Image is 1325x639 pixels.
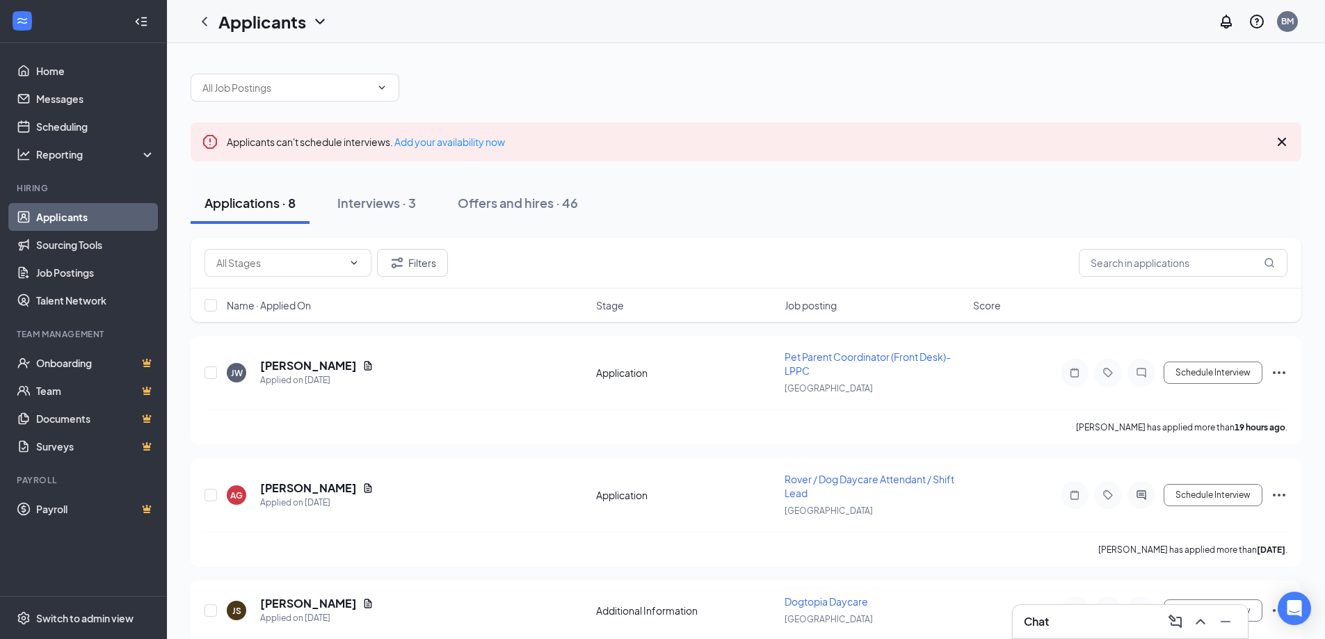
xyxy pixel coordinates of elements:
svg: Settings [17,611,31,625]
button: Schedule Interview [1164,484,1262,506]
h5: [PERSON_NAME] [260,596,357,611]
div: Payroll [17,474,152,486]
button: ComposeMessage [1164,610,1187,633]
svg: Analysis [17,147,31,161]
span: Pet Parent Coordinator (Front Desk)- LPPC [785,350,951,377]
svg: ChevronDown [348,257,360,268]
div: BM [1281,15,1294,27]
span: [GEOGRAPHIC_DATA] [785,614,873,624]
div: Applications · 8 [204,194,296,211]
span: Job posting [785,298,837,312]
button: Filter Filters [377,249,448,277]
button: Schedule Interview [1164,599,1262,622]
button: Schedule Interview [1164,362,1262,384]
h5: [PERSON_NAME] [260,358,357,373]
svg: Minimize [1217,613,1234,630]
svg: Document [362,598,374,609]
span: Rover / Dog Daycare Attendant / Shift Lead [785,473,954,499]
div: Application [596,366,776,380]
a: Sourcing Tools [36,231,155,259]
h1: Applicants [218,10,306,33]
div: Hiring [17,182,152,194]
svg: Ellipses [1271,487,1287,503]
div: Applied on [DATE] [260,496,374,510]
span: Name · Applied On [227,298,311,312]
a: Add your availability now [394,136,505,148]
div: Interviews · 3 [337,194,416,211]
div: Applied on [DATE] [260,611,374,625]
b: 19 hours ago [1235,422,1285,432]
svg: Tag [1100,490,1116,501]
button: ChevronUp [1189,610,1212,633]
p: [PERSON_NAME] has applied more than . [1076,421,1287,433]
div: JW [231,367,243,379]
span: Dogtopia Daycare [785,595,868,608]
svg: Note [1066,367,1083,378]
a: PayrollCrown [36,495,155,523]
a: Scheduling [36,113,155,140]
svg: Collapse [134,15,148,29]
span: Stage [596,298,624,312]
svg: ActiveChat [1133,490,1150,501]
b: [DATE] [1257,544,1285,555]
svg: Tag [1100,367,1116,378]
div: Additional Information [596,604,776,617]
div: Reporting [36,147,156,161]
svg: WorkstreamLogo [15,14,29,28]
span: Score [973,298,1001,312]
h3: Chat [1024,614,1049,629]
svg: Ellipses [1271,602,1287,619]
div: JS [232,605,241,617]
svg: Document [362,483,374,494]
span: Applicants can't schedule interviews. [227,136,505,148]
div: Team Management [17,328,152,340]
svg: Cross [1274,134,1290,150]
svg: ChatInactive [1133,367,1150,378]
input: Search in applications [1079,249,1287,277]
svg: ComposeMessage [1167,613,1184,630]
div: Applied on [DATE] [260,373,374,387]
div: Switch to admin view [36,611,134,625]
a: TeamCrown [36,377,155,405]
a: Job Postings [36,259,155,286]
div: Open Intercom Messenger [1278,592,1311,625]
svg: Notifications [1218,13,1235,30]
button: Minimize [1214,610,1237,633]
span: [GEOGRAPHIC_DATA] [785,383,873,394]
svg: Error [202,134,218,150]
svg: Document [362,360,374,371]
h5: [PERSON_NAME] [260,480,357,496]
svg: Ellipses [1271,364,1287,381]
input: All Stages [216,255,343,270]
svg: QuestionInfo [1248,13,1265,30]
div: AG [230,490,243,501]
a: Talent Network [36,286,155,314]
p: [PERSON_NAME] has applied more than . [1098,544,1287,556]
a: SurveysCrown [36,432,155,460]
a: Home [36,57,155,85]
span: [GEOGRAPHIC_DATA] [785,505,873,516]
div: Application [596,488,776,502]
svg: ChevronDown [312,13,328,30]
svg: Filter [389,254,405,271]
a: Applicants [36,203,155,231]
a: OnboardingCrown [36,349,155,377]
svg: MagnifyingGlass [1264,257,1275,268]
a: Messages [36,85,155,113]
svg: ChevronDown [376,82,387,93]
div: Offers and hires · 46 [458,194,578,211]
svg: ChevronLeft [196,13,213,30]
svg: Note [1066,490,1083,501]
input: All Job Postings [202,80,371,95]
a: DocumentsCrown [36,405,155,432]
svg: ChevronUp [1192,613,1209,630]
